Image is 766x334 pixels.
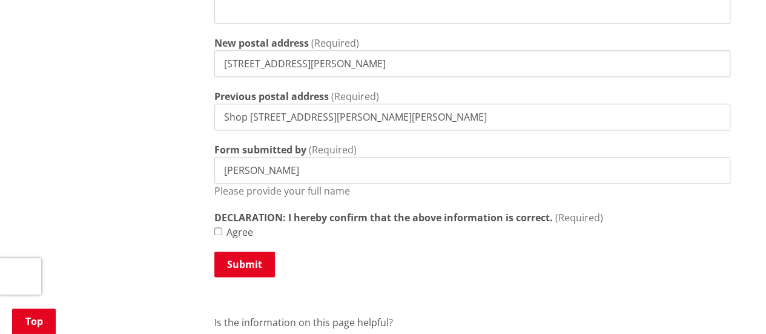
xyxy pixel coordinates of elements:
span: (Required) [309,143,357,156]
button: Submit [214,252,275,277]
label: Previous postal address [214,89,329,104]
span: (Required) [311,36,359,50]
label: Form submitted by [214,142,306,157]
p: Is the information on this page helpful? [214,315,730,330]
label: New postal address [214,36,309,50]
span: (Required) [555,211,603,224]
p: Please provide your full name [214,184,730,198]
a: Top [12,309,56,334]
label: Agree [226,225,253,239]
iframe: Messenger Launcher [710,283,754,327]
span: (Required) [331,90,379,103]
strong: DECLARATION: I hereby confirm that the above information is correct. [214,210,553,225]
